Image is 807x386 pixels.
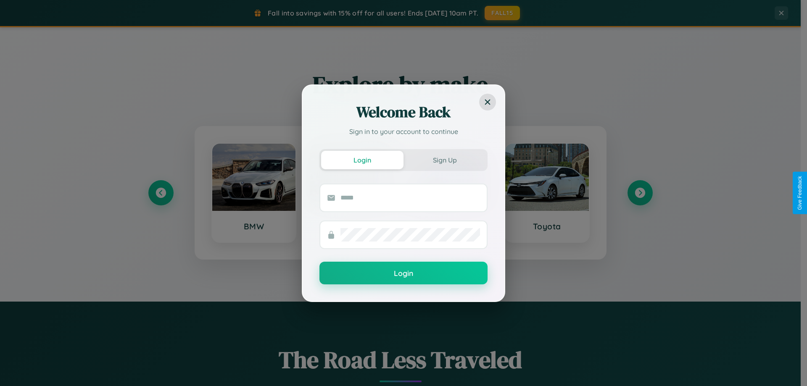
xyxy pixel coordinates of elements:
p: Sign in to your account to continue [319,126,488,137]
button: Login [319,262,488,284]
div: Give Feedback [797,176,803,210]
button: Sign Up [403,151,486,169]
button: Login [321,151,403,169]
h2: Welcome Back [319,102,488,122]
